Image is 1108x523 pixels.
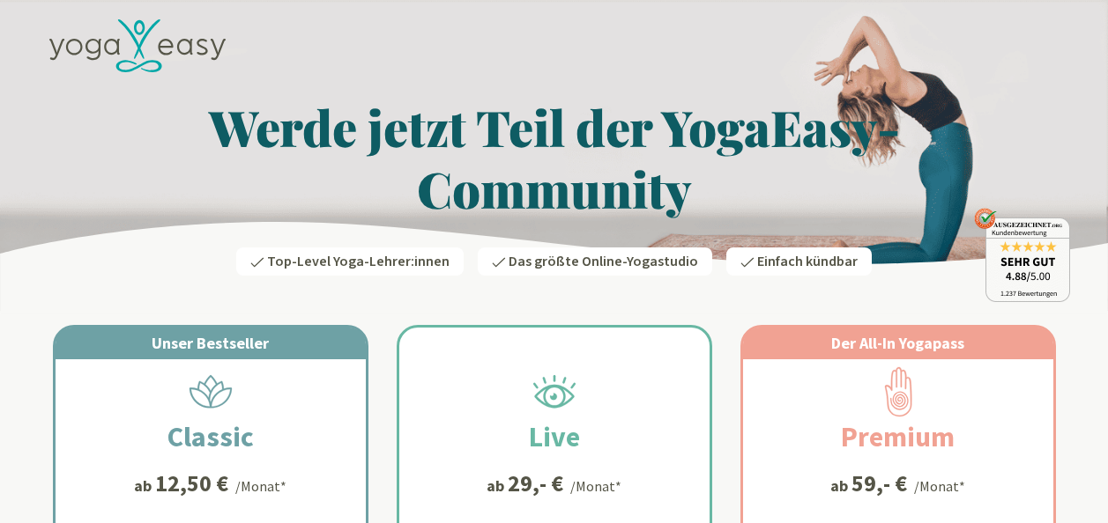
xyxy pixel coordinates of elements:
div: 12,50 € [155,472,228,495]
div: 59,- € [851,472,907,495]
img: ausgezeichnet_badge.png [974,208,1070,302]
h2: Live [487,416,622,458]
div: /Monat* [235,475,286,497]
span: Top-Level Yoga-Lehrer:innen [267,252,450,271]
span: ab [134,474,155,497]
div: /Monat* [914,475,965,497]
span: Das größte Online-Yogastudio [509,252,698,271]
span: Einfach kündbar [757,252,858,271]
span: ab [830,474,851,497]
h1: Werde jetzt Teil der YogaEasy-Community [39,96,1070,219]
div: 29,- € [508,472,563,495]
h2: Classic [125,416,296,458]
span: Unser Bestseller [152,333,269,353]
div: /Monat* [570,475,621,497]
span: Der All-In Yogapass [831,333,964,353]
h2: Premium [799,416,997,458]
span: ab [487,474,508,497]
